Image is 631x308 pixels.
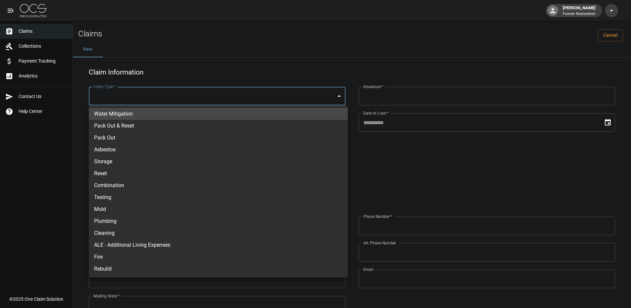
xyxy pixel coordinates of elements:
li: Reset [89,168,348,180]
li: Combination [89,180,348,191]
li: Asbestos [89,144,348,156]
li: ALE - Additional Living Expenses [89,239,348,251]
li: Water Mitigation [89,108,348,120]
li: Pack Out & Reset [89,120,348,132]
li: Cleaning [89,227,348,239]
li: Pack Out [89,132,348,144]
li: Rebuild [89,263,348,275]
li: Testing [89,191,348,203]
li: Mold [89,203,348,215]
li: Storage [89,156,348,168]
li: Plumbing [89,215,348,227]
li: Fire [89,251,348,263]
